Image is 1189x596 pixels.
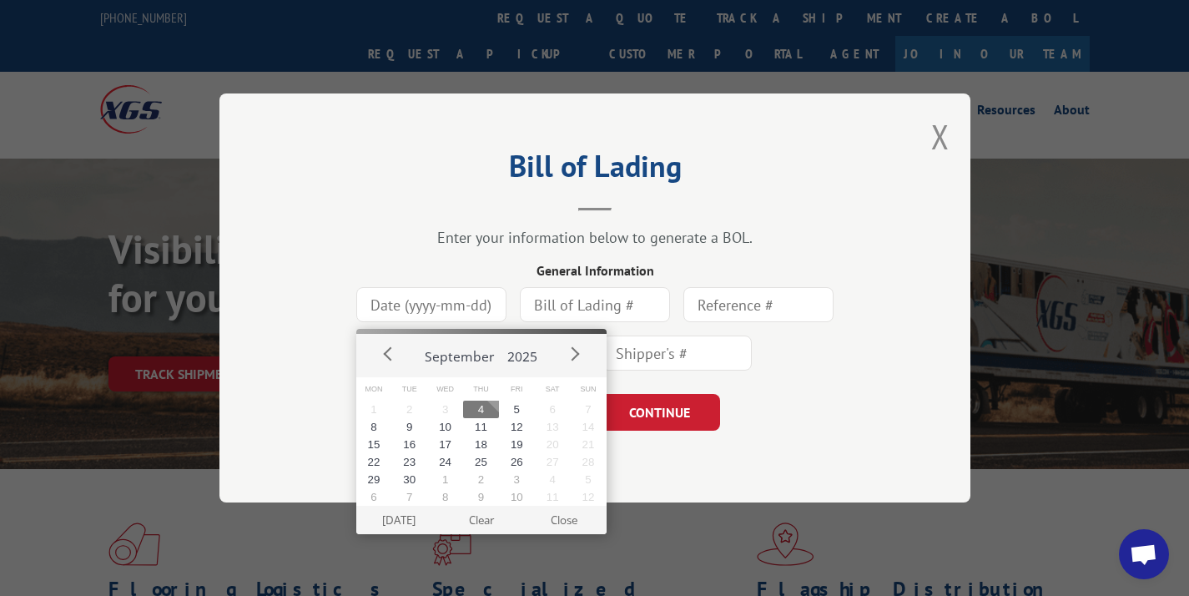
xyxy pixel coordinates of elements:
button: Next [562,341,587,366]
button: 24 [427,453,463,471]
input: Bill of Lading # [520,287,670,322]
button: 13 [535,418,571,436]
button: 22 [356,453,392,471]
button: 10 [427,418,463,436]
input: Reference # [683,287,834,322]
button: CONTINUE [599,394,720,431]
button: 19 [499,436,535,453]
button: 9 [463,488,499,506]
span: Mon [356,377,392,402]
button: 1 [427,471,463,488]
button: 29 [356,471,392,488]
span: Sun [571,377,607,402]
div: Enter your information below to generate a BOL. [303,228,887,247]
button: Prev [376,341,401,366]
button: 5 [571,471,607,488]
button: 21 [571,436,607,453]
button: 23 [391,453,427,471]
input: Date (yyyy-mm-dd) [356,287,506,322]
button: 3 [427,401,463,418]
button: 20 [535,436,571,453]
button: 27 [535,453,571,471]
button: 1 [356,401,392,418]
button: 18 [463,436,499,453]
button: 8 [356,418,392,436]
button: [DATE] [357,506,440,534]
button: 6 [535,401,571,418]
button: 25 [463,453,499,471]
div: General Information [303,260,887,280]
a: Open chat [1119,529,1169,579]
button: 10 [499,488,535,506]
button: Clear [440,506,522,534]
span: Sat [535,377,571,402]
button: 2025 [501,334,544,372]
button: 7 [391,488,427,506]
button: 26 [499,453,535,471]
button: 3 [499,471,535,488]
button: 7 [571,401,607,418]
button: 9 [391,418,427,436]
button: 30 [391,471,427,488]
button: 17 [427,436,463,453]
button: 28 [571,453,607,471]
button: 16 [391,436,427,453]
button: Close modal [931,114,950,159]
button: Close [522,506,605,534]
h2: Bill of Lading [303,154,887,186]
button: 4 [535,471,571,488]
button: 11 [535,488,571,506]
span: Fri [499,377,535,402]
span: Thu [463,377,499,402]
button: 14 [571,418,607,436]
input: Shipper's # [602,336,752,371]
button: 12 [499,418,535,436]
button: 12 [571,488,607,506]
button: 6 [356,488,392,506]
span: Wed [427,377,463,402]
button: September [418,334,501,372]
button: 11 [463,418,499,436]
button: 2 [463,471,499,488]
button: 4 [463,401,499,418]
button: 8 [427,488,463,506]
button: 2 [391,401,427,418]
span: Tue [391,377,427,402]
button: 5 [499,401,535,418]
button: 15 [356,436,392,453]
